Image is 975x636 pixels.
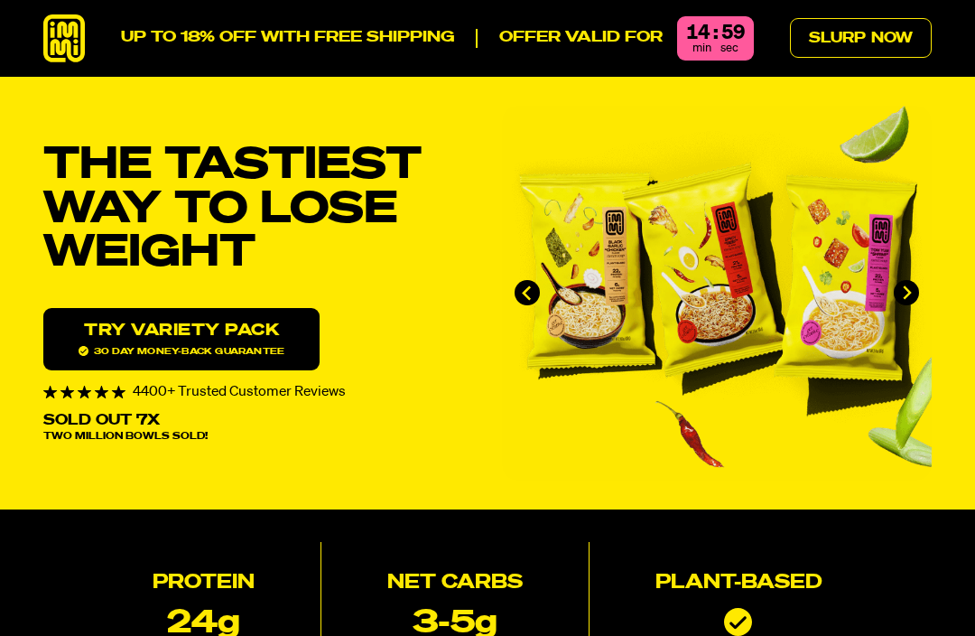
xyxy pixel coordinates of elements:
[43,414,160,428] p: Sold Out 7X
[502,106,932,481] li: 1 of 4
[43,432,208,442] span: Two Million Bowls Sold!
[686,23,710,43] div: 14
[43,308,320,370] a: Try variety Pack30 day money-back guarantee
[720,42,738,54] span: sec
[79,346,284,356] span: 30 day money-back guarantee
[43,385,473,399] div: 4400+ Trusted Customer Reviews
[692,42,711,54] span: min
[515,280,540,305] button: Go to last slide
[476,29,663,48] p: Offer valid for
[713,23,718,43] div: :
[153,574,255,594] h2: Protein
[387,574,523,594] h2: Net Carbs
[43,145,473,276] h1: THE TASTIEST WAY TO LOSE WEIGHT
[790,18,932,58] a: Slurp Now
[894,280,919,305] button: Next slide
[655,574,822,594] h2: Plant-based
[502,106,932,481] div: immi slideshow
[721,23,745,43] div: 59
[121,29,454,48] p: UP TO 18% OFF WITH FREE SHIPPING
